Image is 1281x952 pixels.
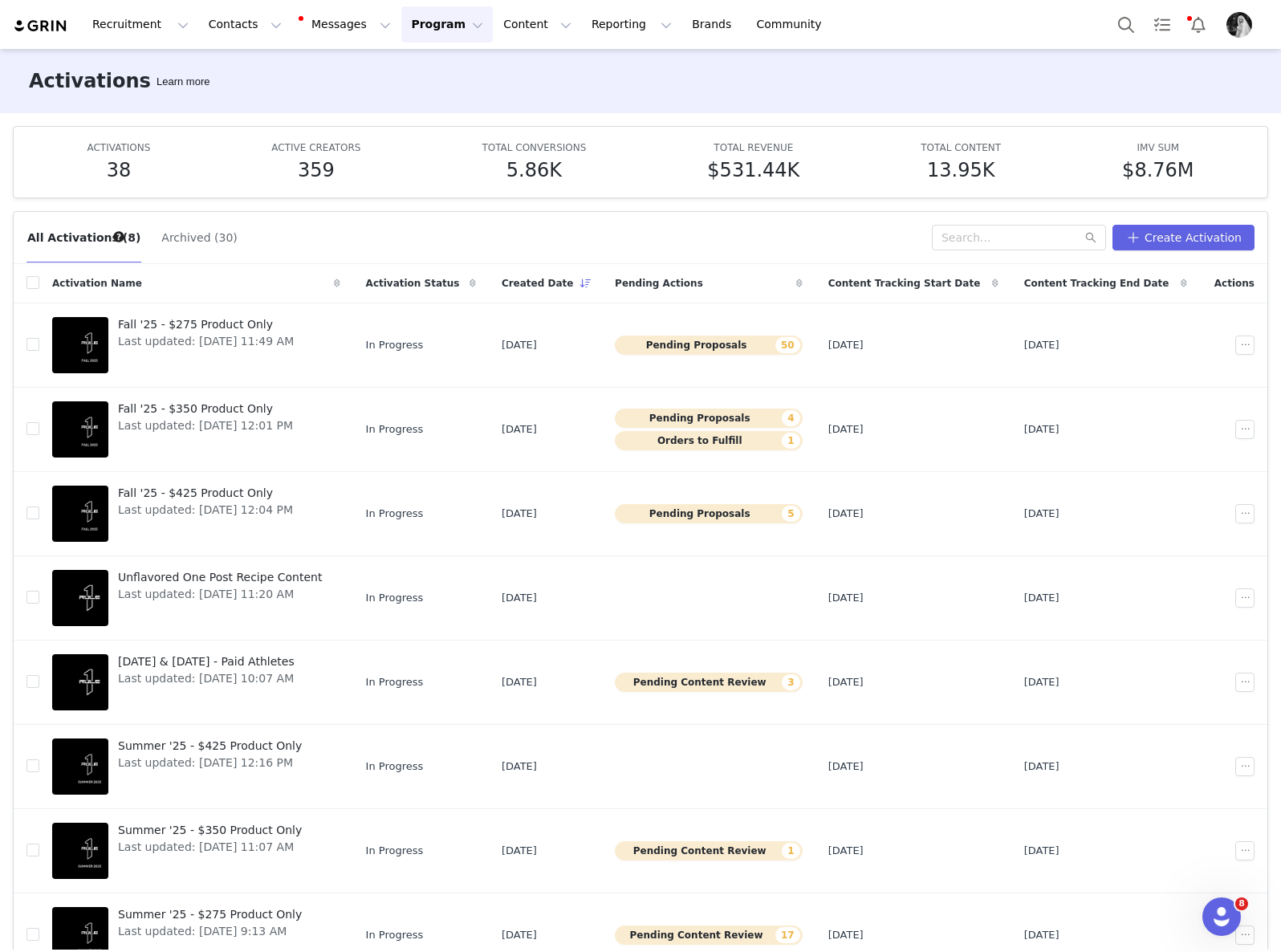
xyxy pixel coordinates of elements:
[1235,897,1248,910] span: 8
[1145,6,1180,43] a: Tasks
[52,566,340,630] a: Unflavored One Post Recipe ContentLast updated: [DATE] 11:20 AM
[199,6,291,43] button: Contacts
[828,927,864,943] span: [DATE]
[118,906,302,923] span: Summer '25 - $275 Product Only
[714,142,793,153] span: TOTAL REVENUE
[118,670,295,687] span: Last updated: [DATE] 10:07 AM
[366,506,424,522] span: In Progress
[118,755,302,771] span: Last updated: [DATE] 12:16 PM
[118,401,293,417] span: Fall '25 - $350 Product Only
[828,590,864,606] span: [DATE]
[615,276,703,291] span: Pending Actions
[1085,232,1096,243] i: icon: search
[932,225,1106,250] input: Search...
[502,927,537,943] span: [DATE]
[1217,12,1268,38] button: Profile
[828,276,981,291] span: Content Tracking Start Date
[401,6,493,43] button: Program
[506,156,562,185] h5: 5.86K
[502,590,537,606] span: [DATE]
[366,590,424,606] span: In Progress
[26,225,141,250] button: All Activations (8)
[298,156,335,185] h5: 359
[615,409,803,428] button: Pending Proposals4
[502,276,574,291] span: Created Date
[502,759,537,775] span: [DATE]
[1202,897,1241,936] iframe: Intercom live chat
[682,6,746,43] a: Brands
[615,504,803,523] button: Pending Proposals5
[615,336,803,355] button: Pending Proposals50
[828,759,864,775] span: [DATE]
[582,6,681,43] button: Reporting
[615,431,803,450] button: Orders to Fulfill1
[118,502,293,519] span: Last updated: [DATE] 12:04 PM
[366,421,424,437] span: In Progress
[1122,156,1194,185] h5: $8.76M
[1112,225,1255,250] button: Create Activation
[366,674,424,690] span: In Progress
[1108,6,1144,43] button: Search
[1024,759,1059,775] span: [DATE]
[161,225,238,250] button: Archived (30)
[52,819,340,883] a: Summer '25 - $350 Product OnlyLast updated: [DATE] 11:07 AM
[1024,276,1169,291] span: Content Tracking End Date
[1181,6,1216,43] button: Notifications
[828,674,864,690] span: [DATE]
[482,142,586,153] span: TOTAL CONVERSIONS
[107,156,132,185] h5: 38
[927,156,994,185] h5: 13.95K
[1024,337,1059,353] span: [DATE]
[52,734,340,799] a: Summer '25 - $425 Product OnlyLast updated: [DATE] 12:16 PM
[118,485,293,502] span: Fall '25 - $425 Product Only
[366,759,424,775] span: In Progress
[118,316,294,333] span: Fall '25 - $275 Product Only
[366,276,460,291] span: Activation Status
[366,843,424,859] span: In Progress
[52,397,340,462] a: Fall '25 - $350 Product OnlyLast updated: [DATE] 12:01 PM
[366,337,424,353] span: In Progress
[83,6,198,43] button: Recruitment
[87,142,150,153] span: ACTIVATIONS
[292,6,401,43] button: Messages
[615,841,803,860] button: Pending Content Review1
[118,653,295,670] span: [DATE] & [DATE] - Paid Athletes
[118,923,302,940] span: Last updated: [DATE] 9:13 AM
[52,482,340,546] a: Fall '25 - $425 Product OnlyLast updated: [DATE] 12:04 PM
[118,333,294,350] span: Last updated: [DATE] 11:49 AM
[1200,266,1267,300] div: Actions
[1226,12,1252,38] img: bc015d8d-fe1b-48ef-ba7d-4148badeecdc.jpg
[118,417,293,434] span: Last updated: [DATE] 12:01 PM
[153,74,213,90] div: Tooltip anchor
[271,142,360,153] span: ACTIVE CREATORS
[921,142,1001,153] span: TOTAL CONTENT
[1024,674,1059,690] span: [DATE]
[1137,142,1179,153] span: IMV SUM
[502,337,537,353] span: [DATE]
[52,650,340,714] a: [DATE] & [DATE] - Paid AthletesLast updated: [DATE] 10:07 AM
[112,230,126,244] div: Tooltip anchor
[118,586,322,603] span: Last updated: [DATE] 11:20 AM
[52,276,142,291] span: Activation Name
[13,18,69,34] img: grin logo
[502,506,537,522] span: [DATE]
[747,6,839,43] a: Community
[828,843,864,859] span: [DATE]
[502,421,537,437] span: [DATE]
[1024,421,1059,437] span: [DATE]
[366,927,424,943] span: In Progress
[494,6,581,43] button: Content
[1024,506,1059,522] span: [DATE]
[615,926,803,945] button: Pending Content Review17
[118,839,302,856] span: Last updated: [DATE] 11:07 AM
[828,421,864,437] span: [DATE]
[29,67,151,96] h3: Activations
[707,156,799,185] h5: $531.44K
[118,822,302,839] span: Summer '25 - $350 Product Only
[615,673,803,692] button: Pending Content Review3
[1024,927,1059,943] span: [DATE]
[502,674,537,690] span: [DATE]
[118,738,302,755] span: Summer '25 - $425 Product Only
[52,313,340,377] a: Fall '25 - $275 Product OnlyLast updated: [DATE] 11:49 AM
[1024,843,1059,859] span: [DATE]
